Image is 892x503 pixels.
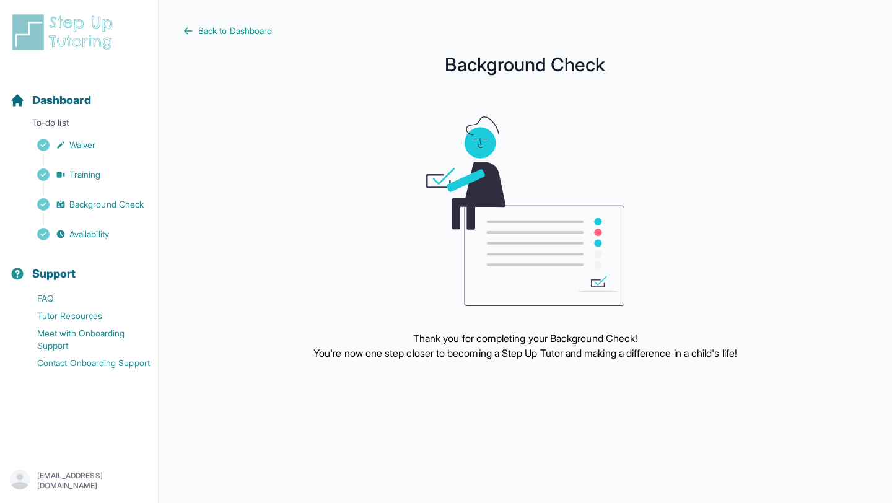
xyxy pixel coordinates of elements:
span: Availability [69,228,109,240]
a: Availability [10,225,158,243]
a: Back to Dashboard [183,25,867,37]
a: Tutor Resources [10,307,158,325]
a: Dashboard [10,92,91,109]
a: Waiver [10,136,158,154]
span: Training [69,168,101,181]
h1: Background Check [183,57,867,72]
a: Background Check [10,196,158,213]
span: Dashboard [32,92,91,109]
button: Support [5,245,153,287]
span: Background Check [69,198,144,211]
span: Waiver [69,139,95,151]
img: logo [10,12,120,52]
span: Back to Dashboard [198,25,272,37]
p: [EMAIL_ADDRESS][DOMAIN_NAME] [37,471,148,491]
span: Support [32,265,76,282]
button: Dashboard [5,72,153,114]
a: FAQ [10,290,158,307]
button: [EMAIL_ADDRESS][DOMAIN_NAME] [10,470,148,492]
a: Meet with Onboarding Support [10,325,158,354]
p: To-do list [5,116,153,134]
a: Training [10,166,158,183]
img: meeting graphic [426,116,624,306]
p: Thank you for completing your Background Check! [313,331,737,346]
p: You're now one step closer to becoming a Step Up Tutor and making a difference in a child's life! [313,346,737,361]
a: Contact Onboarding Support [10,354,158,372]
